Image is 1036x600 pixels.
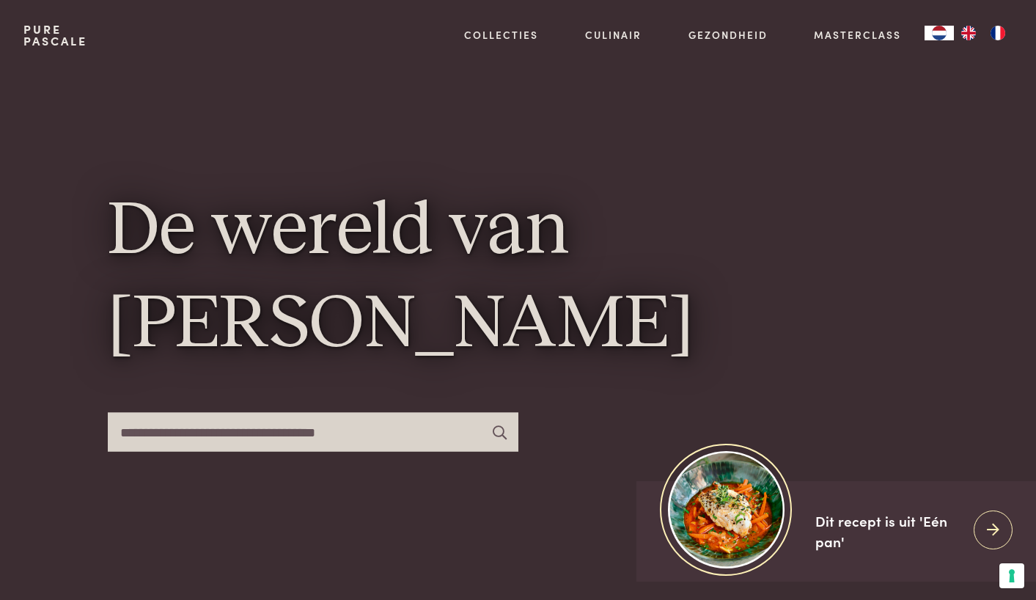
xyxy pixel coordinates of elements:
a: Collecties [464,27,538,43]
h1: De wereld van [PERSON_NAME] [108,186,928,373]
ul: Language list [954,26,1013,40]
div: Language [925,26,954,40]
a: NL [925,26,954,40]
a: Gezondheid [688,27,768,43]
div: Dit recept is uit 'Eén pan' [815,511,962,552]
aside: Language selected: Nederlands [925,26,1013,40]
a: Culinair [585,27,642,43]
a: https://admin.purepascale.com/wp-content/uploads/2025/08/home_recept_link.jpg Dit recept is uit '... [636,481,1036,582]
a: FR [983,26,1013,40]
button: Uw voorkeuren voor toestemming voor trackingtechnologieën [999,563,1024,588]
img: https://admin.purepascale.com/wp-content/uploads/2025/08/home_recept_link.jpg [668,451,785,568]
a: Masterclass [814,27,901,43]
a: PurePascale [23,23,87,47]
a: EN [954,26,983,40]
